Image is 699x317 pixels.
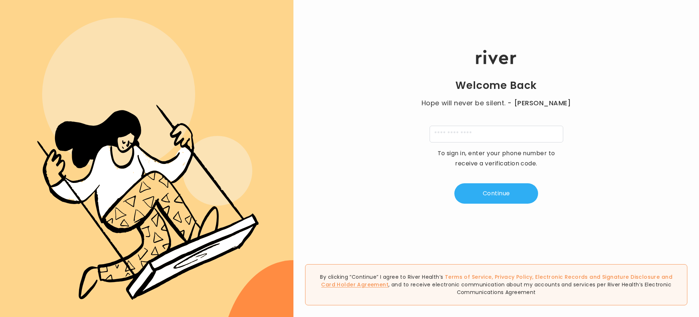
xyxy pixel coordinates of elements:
h1: Welcome Back [455,79,537,92]
button: Continue [454,183,538,204]
div: By clicking “Continue” I agree to River Health’s [305,264,687,305]
a: Card Holder Agreement [321,281,388,288]
span: , , and [321,273,672,288]
p: To sign in, enter your phone number to receive a verification code. [433,148,560,169]
span: - [PERSON_NAME] [508,98,571,108]
a: Electronic Records and Signature Disclosure [535,273,660,281]
span: , and to receive electronic communication about my accounts and services per River Health’s Elect... [388,281,671,296]
a: Privacy Policy [495,273,533,281]
a: Terms of Service [445,273,492,281]
p: Hope will never be silent. [414,98,578,108]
